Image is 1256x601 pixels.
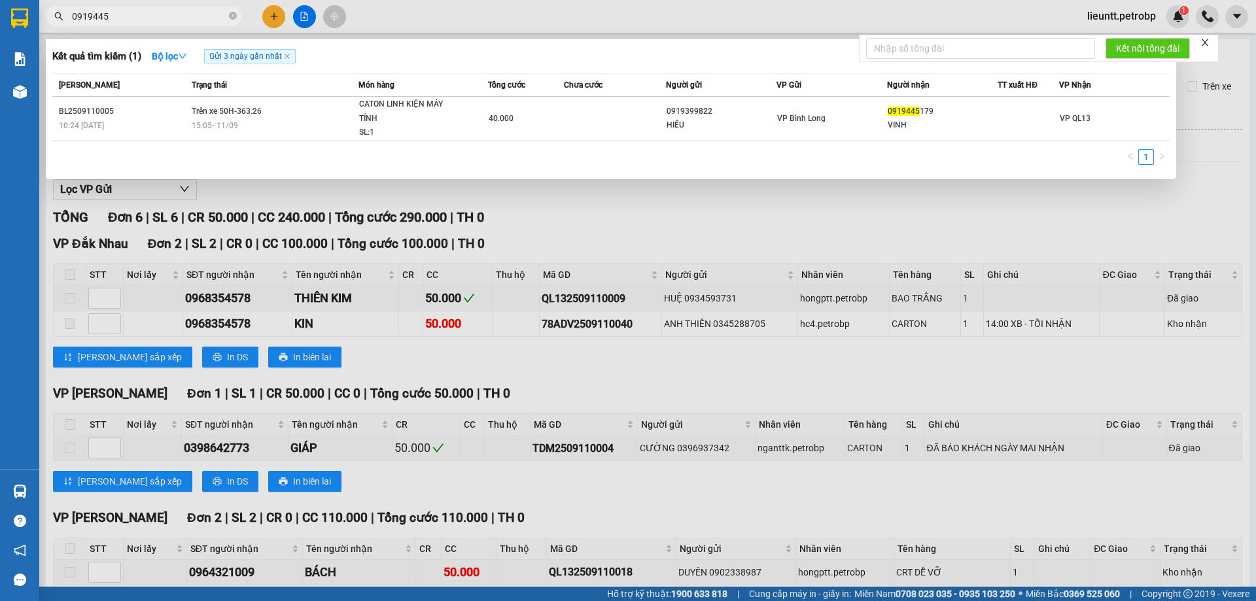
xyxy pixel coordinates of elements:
[52,50,141,63] h3: Kết quả tìm kiếm ( 1 )
[1200,38,1210,47] span: close
[72,9,226,24] input: Tìm tên, số ĐT hoặc mã đơn
[887,80,930,90] span: Người nhận
[152,51,187,61] strong: Bộ lọc
[192,107,262,116] span: Trên xe 50H-363.26
[1126,152,1134,160] span: left
[178,52,187,61] span: down
[667,105,776,118] div: 0919399822
[59,121,104,130] span: 10:24 [DATE]
[13,485,27,498] img: warehouse-icon
[141,46,198,67] button: Bộ lọcdown
[358,80,394,90] span: Món hàng
[777,114,826,123] span: VP Bình Long
[1116,41,1179,56] span: Kết nối tổng đài
[564,80,602,90] span: Chưa cước
[229,10,237,23] span: close-circle
[13,85,27,99] img: warehouse-icon
[888,105,997,118] div: 179
[1154,149,1170,165] button: right
[1106,38,1190,59] button: Kết nối tổng đài
[866,38,1095,59] input: Nhập số tổng đài
[667,118,776,132] div: HIẾU
[59,80,120,90] span: [PERSON_NAME]
[1123,149,1138,165] li: Previous Page
[359,126,457,140] div: SL: 1
[14,574,26,586] span: message
[54,12,63,21] span: search
[1123,149,1138,165] button: left
[229,12,237,20] span: close-circle
[489,114,514,123] span: 40.000
[1060,114,1090,123] span: VP QL13
[1138,149,1154,165] li: 1
[888,107,920,116] span: 0919445
[13,52,27,66] img: solution-icon
[59,105,188,118] div: BL2509110005
[1158,152,1166,160] span: right
[776,80,801,90] span: VP Gửi
[888,118,997,132] div: VINH
[998,80,1038,90] span: TT xuất HĐ
[1154,149,1170,165] li: Next Page
[488,80,525,90] span: Tổng cước
[204,49,296,63] span: Gửi 3 ngày gần nhất
[666,80,702,90] span: Người gửi
[1139,150,1153,164] a: 1
[359,97,457,126] div: CATON LINH KIỆN MÁY TÍNH
[11,9,28,28] img: logo-vxr
[192,80,227,90] span: Trạng thái
[284,53,290,60] span: close
[14,515,26,527] span: question-circle
[14,544,26,557] span: notification
[192,121,238,130] span: 15:05 - 11/09
[1059,80,1091,90] span: VP Nhận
